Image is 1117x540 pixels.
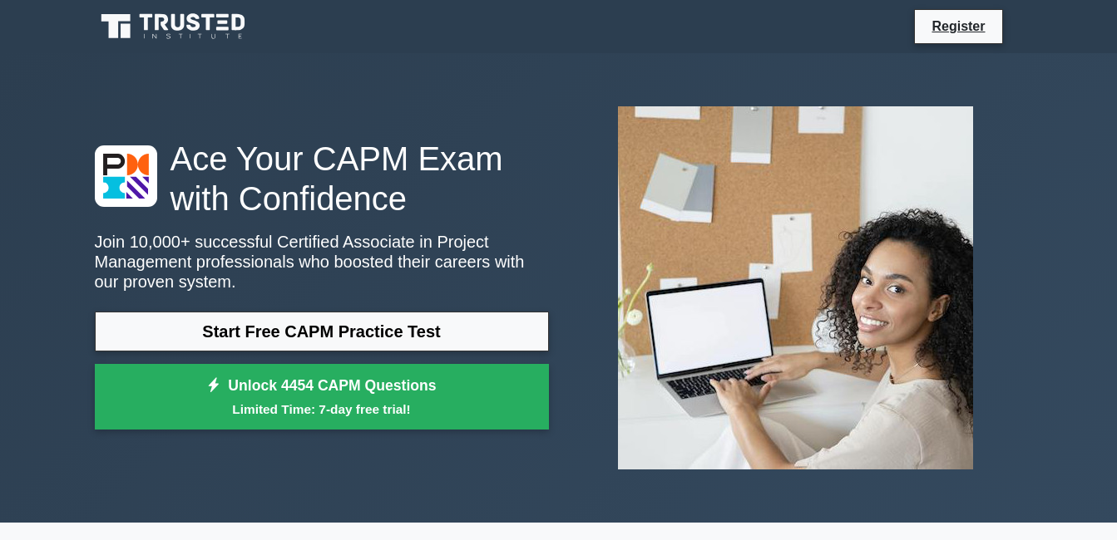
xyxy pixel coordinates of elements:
a: Register [922,16,995,37]
p: Join 10,000+ successful Certified Associate in Project Management professionals who boosted their... [95,232,549,292]
small: Limited Time: 7-day free trial! [116,400,528,419]
a: Unlock 4454 CAPM QuestionsLimited Time: 7-day free trial! [95,364,549,430]
h1: Ace Your CAPM Exam with Confidence [95,139,549,218]
a: Start Free CAPM Practice Test [95,312,549,351]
